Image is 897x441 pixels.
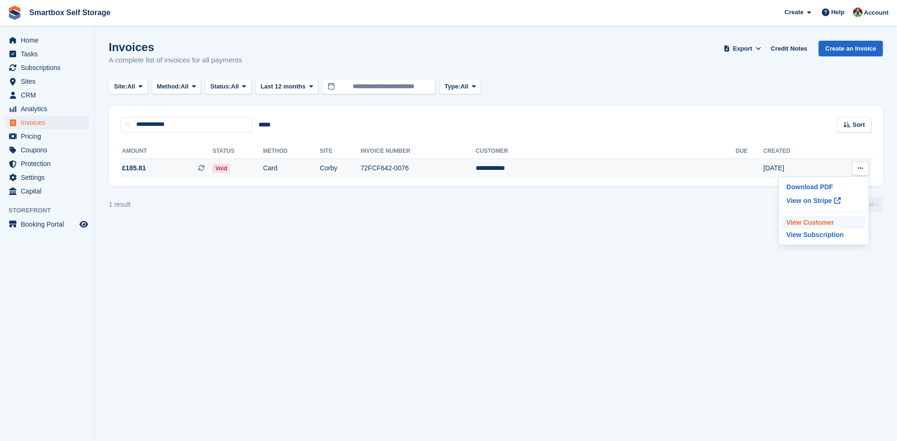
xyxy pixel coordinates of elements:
[26,5,114,20] a: Smartbox Self Storage
[21,185,78,198] span: Capital
[21,143,78,157] span: Coupons
[122,163,146,173] span: £185.81
[109,41,242,53] h1: Invoices
[767,41,811,56] a: Credit Notes
[263,144,320,159] th: Method
[205,79,251,95] button: Status: All
[783,181,865,193] a: Download PDF
[5,102,89,115] a: menu
[21,61,78,74] span: Subscriptions
[461,82,469,91] span: All
[5,61,89,74] a: menu
[853,8,862,17] img: Caren Ingold
[152,79,201,95] button: Method: All
[8,6,22,20] img: stora-icon-8386f47178a22dfd0bd8f6a31ec36ba5ce8667c1dd55bd0f319d3a0aa187defe.svg
[783,216,865,229] a: View Customer
[476,144,736,159] th: Customer
[439,79,481,95] button: Type: All
[5,157,89,170] a: menu
[5,88,89,102] a: menu
[78,219,89,230] a: Preview store
[255,79,318,95] button: Last 12 months
[21,75,78,88] span: Sites
[736,144,764,159] th: Due
[5,218,89,231] a: menu
[864,8,888,18] span: Account
[21,157,78,170] span: Protection
[858,197,883,212] a: Next
[181,82,189,91] span: All
[783,229,865,241] a: View Subscription
[109,79,148,95] button: Site: All
[21,218,78,231] span: Booking Portal
[261,82,305,91] span: Last 12 months
[722,41,763,56] button: Export
[361,144,476,159] th: Invoice Number
[157,82,181,91] span: Method:
[212,144,263,159] th: Status
[5,143,89,157] a: menu
[263,159,320,178] td: Card
[783,193,865,208] a: View on Stripe
[320,144,360,159] th: Site
[5,171,89,184] a: menu
[212,164,230,173] span: Void
[784,8,803,17] span: Create
[21,47,78,61] span: Tasks
[21,130,78,143] span: Pricing
[733,44,752,53] span: Export
[5,34,89,47] a: menu
[21,102,78,115] span: Analytics
[819,41,883,56] a: Create an Invoice
[9,206,94,215] span: Storefront
[5,47,89,61] a: menu
[5,75,89,88] a: menu
[114,82,127,91] span: Site:
[21,116,78,129] span: Invoices
[127,82,135,91] span: All
[5,185,89,198] a: menu
[120,144,212,159] th: Amount
[853,120,865,130] span: Sort
[831,8,845,17] span: Help
[320,159,360,178] td: Corby
[361,159,476,178] td: 72FCF642-0076
[763,144,826,159] th: Created
[444,82,461,91] span: Type:
[21,171,78,184] span: Settings
[109,200,131,210] div: 1 result
[21,34,78,47] span: Home
[21,88,78,102] span: CRM
[5,116,89,129] a: menu
[210,82,231,91] span: Status:
[109,55,242,66] p: A complete list of invoices for all payments
[763,159,826,178] td: [DATE]
[5,130,89,143] a: menu
[231,82,239,91] span: All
